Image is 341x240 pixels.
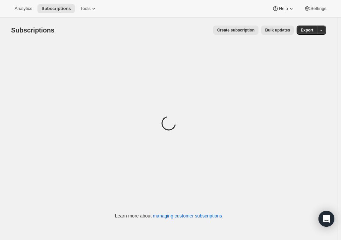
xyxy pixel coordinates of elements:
button: Settings [300,4,330,13]
span: Bulk updates [265,28,290,33]
span: Analytics [15,6,32,11]
a: managing customer subscriptions [153,213,222,218]
button: Analytics [11,4,36,13]
button: Export [297,26,317,35]
span: Export [301,28,313,33]
button: Create subscription [213,26,258,35]
span: Settings [311,6,326,11]
p: Learn more about [115,212,222,219]
button: Tools [76,4,101,13]
span: Subscriptions [11,27,55,34]
div: Open Intercom Messenger [318,211,334,227]
span: Subscriptions [41,6,71,11]
button: Help [268,4,298,13]
button: Bulk updates [261,26,294,35]
span: Help [279,6,288,11]
span: Tools [80,6,90,11]
button: Subscriptions [37,4,75,13]
span: Create subscription [217,28,255,33]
